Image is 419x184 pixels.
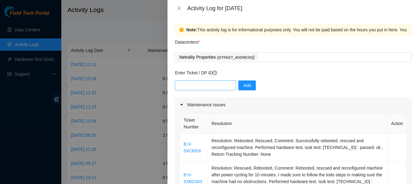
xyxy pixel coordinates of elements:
a: B-V-5XCR53I [183,142,201,153]
button: Add [238,80,256,90]
span: close [177,6,182,11]
span: caret-right [180,103,183,107]
th: Ticket Number [180,113,208,134]
p: Netrality Properties ) [179,54,254,61]
strong: Note: [186,26,197,33]
button: Close [175,6,183,11]
div: Maintenance Issues [175,98,412,112]
div: Activity Log for [DATE] [187,5,412,12]
p: Enter Ticket / DP ID [175,69,412,76]
span: Add [243,82,251,89]
td: Resolution: Rebooted, Rescued, Comment: Successfully rebooted, rescued and reconfigured machine. ... [208,134,388,161]
span: question-circle [213,71,217,75]
a: B-V-5XB2SA3 [183,172,202,184]
th: Resolution [208,113,388,134]
p: Datacenters [175,36,200,45]
span: ( [STREET_ADDRESS] [217,56,253,59]
th: Action [388,113,407,134]
span: exclamation-circle [179,28,184,32]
